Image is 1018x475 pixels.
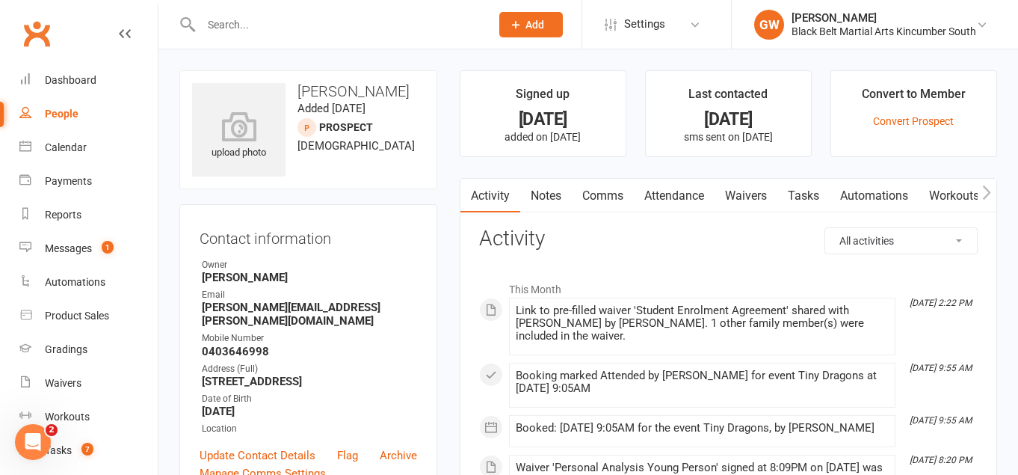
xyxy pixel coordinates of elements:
div: Mobile Number [202,331,417,346]
iframe: Intercom live chat [15,424,51,460]
div: [PERSON_NAME] [792,11,976,25]
a: Update Contact Details [200,447,315,465]
a: Dashboard [19,64,158,97]
a: Payments [19,165,158,198]
a: Automations [830,179,919,213]
a: People [19,97,158,131]
a: Workouts [919,179,990,213]
a: Calendar [19,131,158,165]
snap: prospect [319,121,373,133]
div: [DATE] [659,111,798,127]
div: Email [202,288,417,302]
div: Gradings [45,343,87,355]
p: sms sent on [DATE] [659,131,798,143]
button: Add [499,12,563,37]
span: 2 [46,424,58,436]
a: Tasks 7 [19,434,158,468]
a: Workouts [19,400,158,434]
a: Product Sales [19,299,158,333]
div: Location [202,422,417,436]
h3: [PERSON_NAME] [192,83,425,99]
strong: [PERSON_NAME] [202,271,417,284]
a: Flag [337,447,358,465]
li: This Month [479,274,978,298]
div: Link to pre-filled waiver 'Student Enrolment Agreement' shared with [PERSON_NAME] by [PERSON_NAME... [516,304,889,343]
div: Booking marked Attended by [PERSON_NAME] for event Tiny Dragons at [DATE] 9:05AM [516,370,889,395]
strong: 0403646998 [202,345,417,358]
div: Tasks [45,444,72,456]
a: Archive [380,447,417,465]
a: Reports [19,198,158,232]
div: Owner [202,258,417,272]
div: Black Belt Martial Arts Kincumber South [792,25,976,38]
a: Tasks [777,179,830,213]
strong: [DATE] [202,405,417,418]
i: [DATE] 9:55 AM [910,363,972,373]
a: Activity [460,179,520,213]
div: Waivers [45,377,81,389]
a: Messages 1 [19,232,158,266]
a: Comms [572,179,634,213]
a: Attendance [634,179,715,213]
span: Add [525,19,544,31]
a: Convert Prospect [873,115,954,127]
i: [DATE] 8:20 PM [910,455,972,465]
div: Reports [45,209,81,221]
div: Signed up [516,85,570,111]
h3: Contact information [200,224,417,247]
div: People [45,108,78,120]
a: Clubworx [18,15,55,52]
span: [DEMOGRAPHIC_DATA] [297,139,415,153]
i: [DATE] 2:22 PM [910,298,972,308]
div: Workouts [45,411,90,423]
div: Address (Full) [202,362,417,376]
div: Automations [45,276,105,288]
h3: Activity [479,227,978,251]
a: Gradings [19,333,158,367]
span: 1 [102,241,114,254]
div: Messages [45,242,92,254]
div: Dashboard [45,74,96,86]
div: Booked: [DATE] 9:05AM for the event Tiny Dragons, by [PERSON_NAME] [516,422,889,435]
time: Added [DATE] [297,102,365,115]
input: Search... [197,14,480,35]
div: Date of Birth [202,392,417,406]
a: Waivers [715,179,777,213]
div: Product Sales [45,310,109,322]
div: upload photo [192,111,286,161]
i: [DATE] 9:55 AM [910,415,972,426]
div: GW [754,10,784,40]
div: Convert to Member [862,85,966,111]
span: Settings [624,7,665,41]
a: Notes [520,179,572,213]
strong: [STREET_ADDRESS] [202,375,417,388]
div: Payments [45,175,92,187]
div: [DATE] [474,111,612,127]
span: 7 [81,443,93,456]
p: added on [DATE] [474,131,612,143]
div: Last contacted [688,85,768,111]
div: Calendar [45,141,87,153]
a: Waivers [19,367,158,400]
strong: [PERSON_NAME][EMAIL_ADDRESS][PERSON_NAME][DOMAIN_NAME] [202,301,417,328]
a: Automations [19,266,158,299]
